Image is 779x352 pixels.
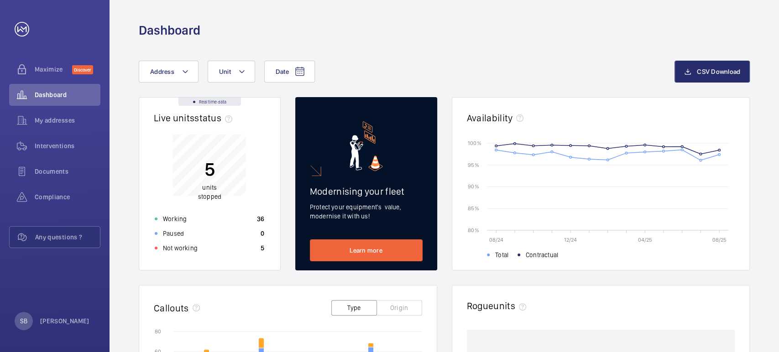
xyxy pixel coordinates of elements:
h2: Availability [467,112,513,124]
span: Unit [219,68,231,75]
text: 95 % [468,161,479,168]
text: 08/25 [712,237,726,243]
a: Learn more [310,239,423,261]
button: CSV Download [674,61,750,83]
button: Unit [208,61,255,83]
span: Documents [35,167,100,176]
p: 0 [261,229,264,238]
p: Paused [163,229,184,238]
h2: Live units [154,112,236,124]
span: units [493,300,530,311]
button: Address [139,61,199,83]
h2: Callouts [154,302,189,314]
span: Date [276,68,289,75]
text: 08/24 [489,237,503,243]
text: 04/25 [638,237,652,243]
button: Origin [376,300,422,316]
div: Real time data [178,98,241,106]
p: [PERSON_NAME] [40,316,89,326]
p: units [198,183,221,201]
h2: Modernising your fleet [310,186,423,197]
text: 100 % [468,140,481,146]
button: Type [331,300,377,316]
p: Not working [163,243,198,253]
span: Discover [72,65,93,74]
span: CSV Download [697,68,740,75]
h1: Dashboard [139,22,200,39]
span: My addresses [35,116,100,125]
span: Contractual [525,250,558,259]
button: Date [264,61,315,83]
text: 80 [155,328,161,335]
span: Dashboard [35,90,100,99]
span: stopped [198,193,221,200]
p: Protect your equipment's value, modernise it with us! [310,202,423,221]
p: SB [20,316,27,326]
span: Compliance [35,192,100,202]
text: 85 % [468,205,479,212]
p: 5 [198,158,221,181]
text: 80 % [468,227,479,233]
p: Working [163,214,187,223]
text: 90 % [468,183,479,190]
text: 12/24 [564,237,577,243]
span: status [194,112,236,124]
p: 5 [261,243,264,253]
span: Address [150,68,174,75]
h2: Rogue [467,300,530,311]
img: marketing-card.svg [350,121,383,171]
span: Maximize [35,65,72,74]
span: Any questions ? [35,233,100,242]
span: Total [495,250,508,259]
p: 36 [257,214,265,223]
span: Interventions [35,141,100,150]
